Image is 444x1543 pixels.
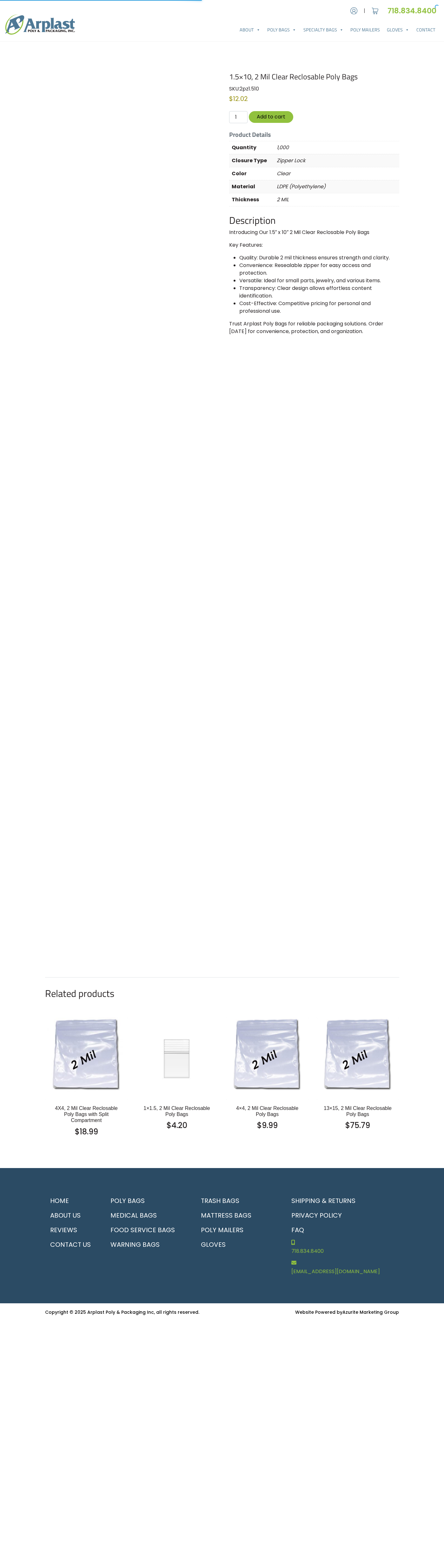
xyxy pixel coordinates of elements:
[383,23,413,36] a: Gloves
[136,1017,218,1100] img: 1x1.5, 2 Mil Clear Reclosable Poly Bags
[277,141,399,154] p: 1,000
[239,254,399,262] li: Quality: Durable 2 mil thickness ensures strength and clarity.
[239,277,399,284] li: Versatile: Ideal for small parts, jewelry, and various items.
[229,72,399,81] h1: 1.5×10, 2 Mil Clear Reclosable Poly Bags
[277,154,399,167] p: Zipper Lock
[229,131,399,138] h5: Product Details
[239,262,399,277] li: Convenience: Resealable zipper for easy access and protection.
[75,1126,80,1137] span: $
[286,1208,399,1223] a: Privacy Policy
[239,300,399,315] li: Cost-Effective: Competitive pricing for personal and professional use.
[229,85,259,92] span: SKU:
[167,1120,171,1131] span: $
[229,241,399,249] p: Key Features:
[239,284,399,300] li: Transparency: Clear design allows effortless content identification.
[196,1208,279,1223] a: Mattress Bags
[45,1208,98,1223] a: About Us
[229,180,277,193] th: Material
[45,988,399,999] h2: Related products
[45,1193,98,1208] a: Home
[229,141,277,154] th: Quantity
[286,1193,399,1208] a: Shipping & Returns
[45,1309,199,1315] small: Copyright © 2025 Arplast Poly & Packaging Inc, all rights reserved.
[45,1017,128,1100] img: 4X4, 2 Mil Clear Reclosable Poly Bags with Split Compartment
[5,15,75,35] img: logo
[364,7,365,15] span: |
[229,320,399,335] p: Trust Arplast Poly Bags for reliable packaging solutions. Order [DATE] for convenience, protectio...
[277,180,399,193] p: LDPE (Polyethylene)
[345,1120,350,1131] span: $
[277,193,399,206] p: 2 MIL
[249,111,293,123] button: Add to cart
[264,23,300,36] a: Poly Bags
[141,1105,213,1131] a: 1×1.5, 2 Mil Clear Reclosable Poly Bags $4.20
[316,1017,399,1100] img: 13x15, 2 Mil Clear Reclosable Poly Bags
[229,111,248,123] input: Qty
[196,1223,279,1237] a: Poly Mailers
[321,1105,394,1117] h2: 13×15, 2 Mil Clear Reclosable Poly Bags
[45,1237,98,1252] a: Contact Us
[229,167,277,180] th: Color
[196,1193,279,1208] a: Trash Bags
[347,23,383,36] a: Poly Mailers
[413,23,439,36] a: Contact
[277,167,399,180] p: Clear
[141,1105,213,1117] h2: 1×1.5, 2 Mil Clear Reclosable Poly Bags
[286,1223,399,1237] a: FAQ
[229,94,233,103] span: $
[257,1120,262,1131] span: $
[286,1237,399,1258] a: 718.834.8400
[257,1120,278,1131] bdi: 9.99
[342,1309,399,1315] a: Azurite Marketing Group
[231,1105,304,1117] h2: 4×4, 2 Mil Clear Reclosable Poly Bags
[300,23,347,36] a: Specialty Bags
[45,1223,98,1237] a: Reviews
[240,85,259,92] span: 2pz1.510
[196,1237,279,1252] a: Gloves
[105,1193,188,1208] a: Poly Bags
[229,94,248,103] bdi: 12.02
[105,1237,188,1252] a: Warning Bags
[388,5,439,16] a: 718.834.8400
[345,1120,370,1131] bdi: 75.79
[50,1105,123,1138] a: 4X4, 2 Mil Clear Reclosable Poly Bags with Split Compartment $18.99
[229,141,399,206] table: Product Details
[286,1258,399,1278] a: [EMAIL_ADDRESS][DOMAIN_NAME]
[105,1223,188,1237] a: Food Service Bags
[321,1105,394,1131] a: 13×15, 2 Mil Clear Reclosable Poly Bags $75.79
[229,193,277,206] th: Thickness
[229,215,399,226] h2: Description
[236,23,264,36] a: About
[75,1126,98,1137] bdi: 18.99
[229,154,277,167] th: Closure Type
[226,1017,309,1100] img: 4x4, 2 Mil Clear Reclosable Poly Bags
[167,1120,187,1131] bdi: 4.20
[231,1105,304,1131] a: 4×4, 2 Mil Clear Reclosable Poly Bags $9.99
[295,1309,399,1315] small: Website Powered by
[105,1208,188,1223] a: Medical Bags
[229,229,399,236] p: Introducing Our 1.5″ x 10″ 2 Mil Clear Reclosable Poly Bags
[50,1105,123,1124] h2: 4X4, 2 Mil Clear Reclosable Poly Bags with Split Compartment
